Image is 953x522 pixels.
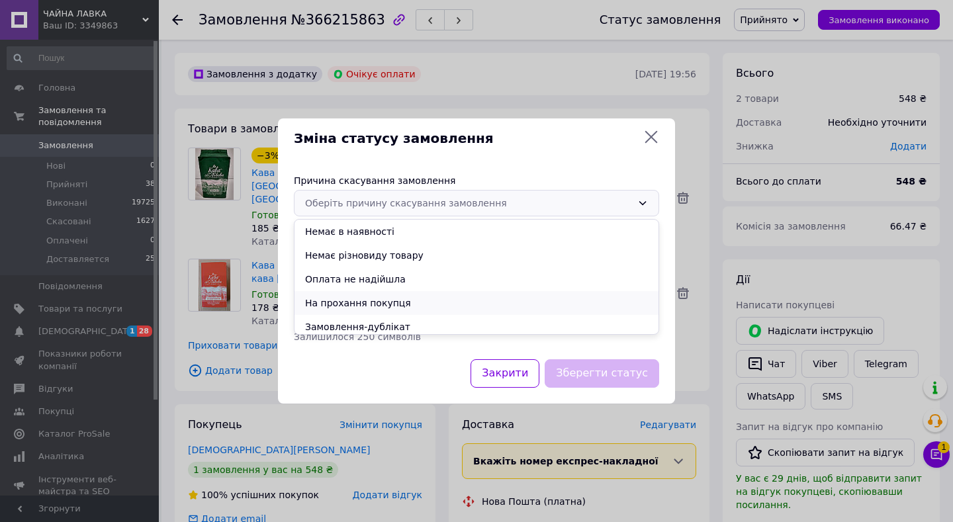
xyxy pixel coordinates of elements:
span: Залишилося 250 символів [294,331,421,342]
li: Замовлення-дублікат [295,315,658,339]
li: Немає різновиду товару [295,243,658,267]
li: Оплата не надійшла [295,267,658,291]
li: Немає в наявності [295,220,658,243]
li: На прохання покупця [295,291,658,315]
div: Оберіть причину скасування замовлення [305,196,632,210]
button: Закрити [471,359,539,388]
span: Зміна статусу замовлення [294,129,638,148]
div: Причина скасування замовлення [294,174,659,187]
